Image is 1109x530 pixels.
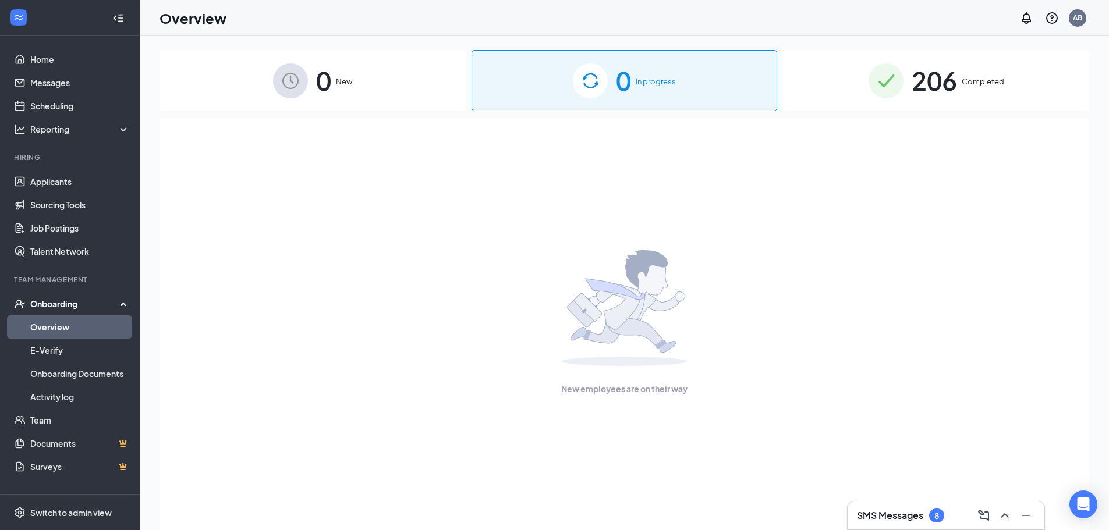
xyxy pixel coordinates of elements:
span: 0 [616,61,631,101]
div: Reporting [30,123,130,135]
a: Onboarding Documents [30,362,130,385]
h3: SMS Messages [857,509,923,522]
button: Minimize [1016,506,1035,525]
a: Messages [30,71,130,94]
svg: WorkstreamLogo [13,12,24,23]
svg: QuestionInfo [1045,11,1059,25]
svg: Analysis [14,123,26,135]
a: Team [30,408,130,432]
div: Hiring [14,152,127,162]
span: 206 [912,61,957,101]
a: Sourcing Tools [30,193,130,216]
svg: Notifications [1019,11,1033,25]
a: Scheduling [30,94,130,118]
a: SurveysCrown [30,455,130,478]
svg: UserCheck [14,298,26,310]
svg: ChevronUp [998,508,1012,522]
a: Home [30,48,130,71]
a: E-Verify [30,339,130,362]
div: Team Management [14,275,127,284]
span: In progress [636,76,676,87]
button: ComposeMessage [975,506,993,525]
span: 0 [316,61,331,101]
span: Completed [962,76,1004,87]
a: DocumentsCrown [30,432,130,455]
a: Activity log [30,385,130,408]
svg: Collapse [112,12,124,24]
a: Applicants [30,170,130,193]
div: Onboarding [30,298,120,310]
svg: Minimize [1019,508,1033,522]
svg: ComposeMessage [977,508,991,522]
svg: Settings [14,507,26,518]
span: New [336,76,352,87]
a: Job Postings [30,216,130,240]
span: New employees are on their way [561,382,688,395]
a: Overview [30,315,130,339]
button: ChevronUp [995,506,1014,525]
div: AB [1073,13,1082,23]
div: 8 [934,511,939,521]
a: Talent Network [30,240,130,263]
h1: Overview [160,8,226,28]
div: Switch to admin view [30,507,112,518]
div: Open Intercom Messenger [1069,490,1097,518]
